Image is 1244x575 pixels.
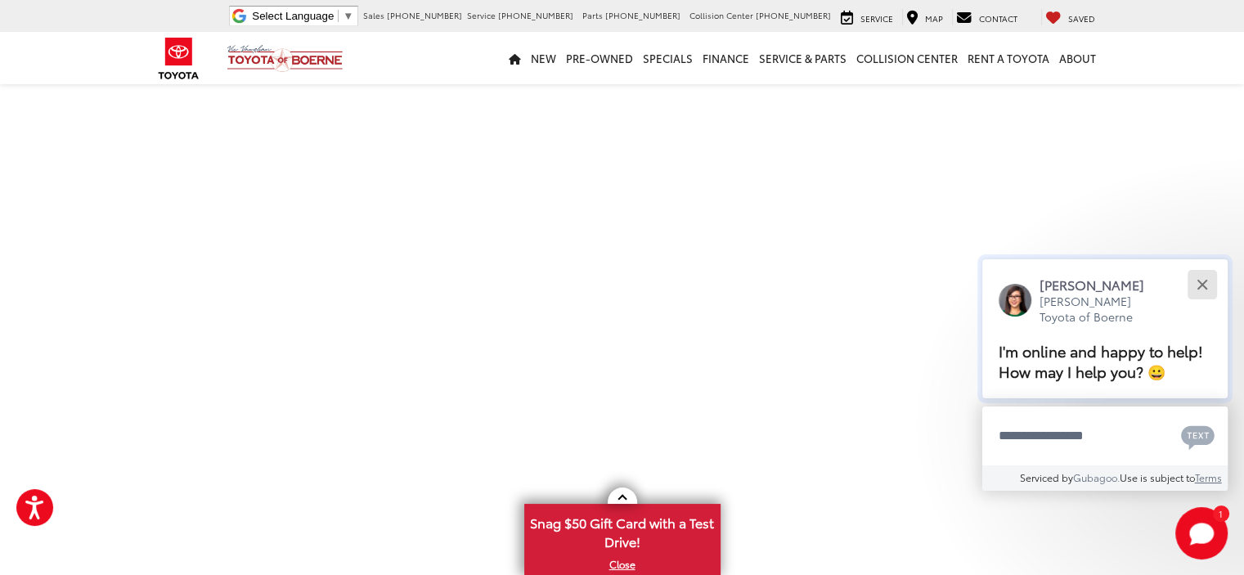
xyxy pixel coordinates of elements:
[148,32,209,85] img: Toyota
[498,9,573,21] span: [PHONE_NUMBER]
[982,407,1228,465] textarea: Type your message
[252,10,353,22] a: Select Language​
[343,10,353,22] span: ▼
[754,32,851,84] a: Service & Parts: Opens in a new tab
[999,340,1203,382] span: I'm online and happy to help! How may I help you? 😀
[227,44,344,73] img: Vic Vaughan Toyota of Boerne
[1184,267,1219,303] button: Close
[1020,470,1073,484] span: Serviced by
[860,12,893,25] span: Service
[1181,424,1215,450] svg: Text
[851,32,963,84] a: Collision Center
[1040,294,1161,326] p: [PERSON_NAME] Toyota of Boerne
[952,9,1022,25] a: Contact
[638,32,698,84] a: Specials
[1195,470,1222,484] a: Terms
[1068,12,1095,25] span: Saved
[605,9,680,21] span: [PHONE_NUMBER]
[1176,417,1219,454] button: Chat with SMS
[1175,507,1228,559] button: Toggle Chat Window
[252,10,334,22] span: Select Language
[982,259,1228,491] div: Close[PERSON_NAME][PERSON_NAME] Toyota of BoerneI'm online and happy to help! How may I help you?...
[467,9,496,21] span: Service
[1120,470,1195,484] span: Use is subject to
[387,9,462,21] span: [PHONE_NUMBER]
[504,32,526,84] a: Home
[902,9,947,25] a: Map
[756,9,831,21] span: [PHONE_NUMBER]
[1219,510,1223,517] span: 1
[526,32,561,84] a: New
[1054,32,1101,84] a: About
[1175,507,1228,559] svg: Start Chat
[837,9,897,25] a: Service
[338,10,339,22] span: ​
[979,12,1017,25] span: Contact
[561,32,638,84] a: Pre-Owned
[363,9,384,21] span: Sales
[1041,9,1099,25] a: My Saved Vehicles
[526,505,719,555] span: Snag $50 Gift Card with a Test Drive!
[689,9,753,21] span: Collision Center
[963,32,1054,84] a: Rent a Toyota
[1040,276,1161,294] p: [PERSON_NAME]
[1073,470,1120,484] a: Gubagoo.
[698,32,754,84] a: Finance
[582,9,603,21] span: Parts
[925,12,943,25] span: Map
